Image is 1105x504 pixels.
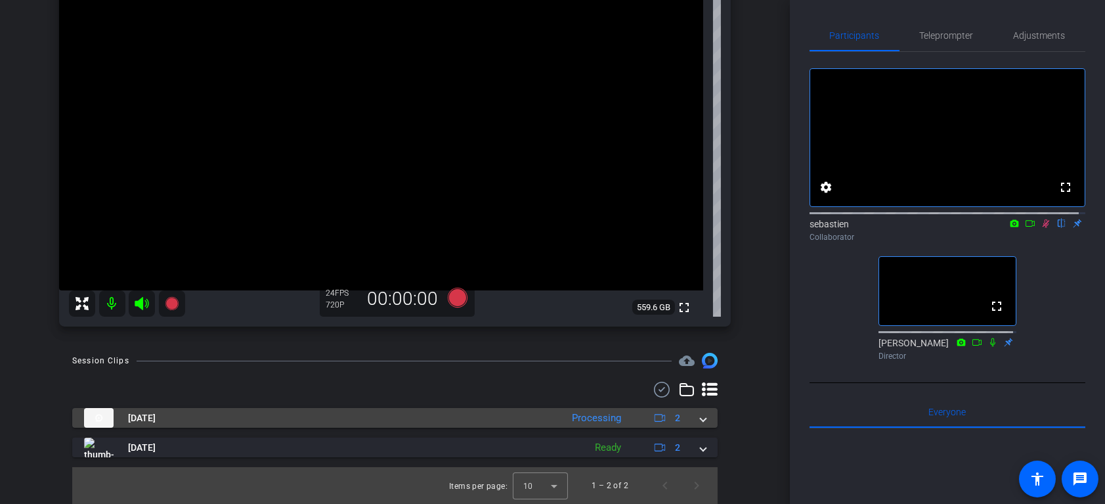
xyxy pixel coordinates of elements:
[920,31,974,40] span: Teleprompter
[830,31,880,40] span: Participants
[359,288,447,310] div: 00:00:00
[84,408,114,428] img: thumb-nail
[1072,471,1088,487] mat-icon: message
[878,350,1016,362] div: Director
[810,231,1085,243] div: Collaborator
[72,354,129,367] div: Session Clips
[989,298,1005,314] mat-icon: fullscreen
[679,353,695,369] mat-icon: cloud_upload
[128,441,156,455] span: [DATE]
[681,470,712,501] button: Next page
[326,300,359,310] div: 720P
[592,479,628,492] div: 1 – 2 of 2
[1029,471,1045,487] mat-icon: accessibility
[565,411,628,426] div: Processing
[1014,31,1066,40] span: Adjustments
[675,441,680,455] span: 2
[1058,179,1073,195] mat-icon: fullscreen
[649,470,681,501] button: Previous page
[702,353,718,369] img: Session clips
[326,288,359,298] div: 24
[679,353,695,369] span: Destinations for your clips
[336,288,349,298] span: FPS
[72,408,718,428] mat-expansion-panel-header: thumb-nail[DATE]Processing2
[929,407,966,417] span: Everyone
[84,438,114,457] img: thumb-nail
[449,480,508,493] div: Items per page:
[588,440,628,455] div: Ready
[878,336,1016,362] div: [PERSON_NAME]
[1054,217,1070,229] mat-icon: flip
[676,300,692,315] mat-icon: fullscreen
[810,218,1085,243] div: sebastien
[818,179,834,195] mat-icon: settings
[72,438,718,457] mat-expansion-panel-header: thumb-nail[DATE]Ready2
[128,411,156,425] span: [DATE]
[632,300,675,315] span: 559.6 GB
[675,411,680,425] span: 2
